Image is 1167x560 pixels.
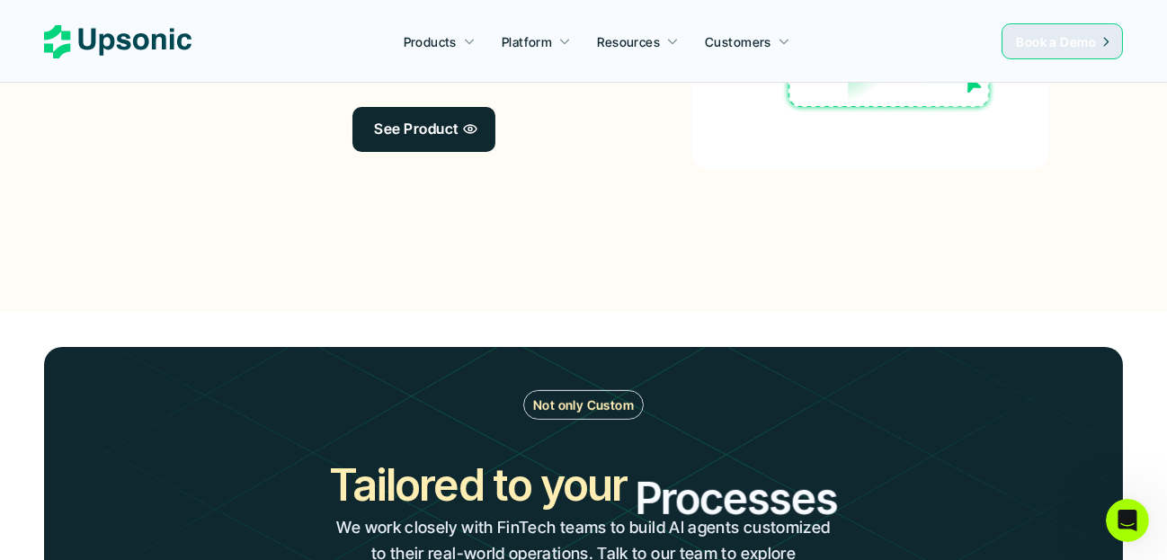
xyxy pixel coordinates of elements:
[635,468,837,529] h2: Processes
[1106,499,1149,542] iframe: Intercom live chat
[597,32,660,51] p: Resources
[533,396,634,414] p: Not only Custom
[375,116,459,142] p: See Product
[1002,23,1123,59] a: Book a Demo
[404,32,457,51] p: Products
[1016,34,1096,49] span: Book a Demo
[705,32,771,51] p: Customers
[352,107,495,152] a: See Product
[502,32,552,51] p: Platform
[393,25,486,58] a: Products
[329,455,627,515] h2: Tailored to your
